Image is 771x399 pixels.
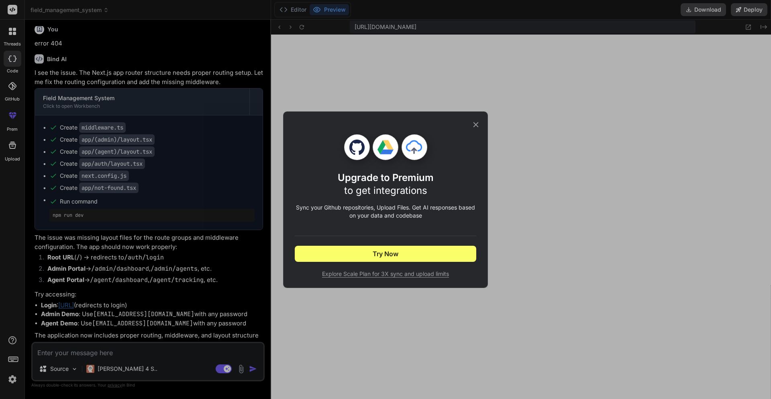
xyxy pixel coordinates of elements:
[295,270,476,278] span: Explore Scale Plan for 3X sync and upload limits
[295,204,476,220] p: Sync your Github repositories, Upload Files. Get AI responses based on your data and codebase
[344,185,427,196] span: to get integrations
[373,249,398,259] span: Try Now
[338,171,434,197] h1: Upgrade to Premium
[295,246,476,262] button: Try Now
